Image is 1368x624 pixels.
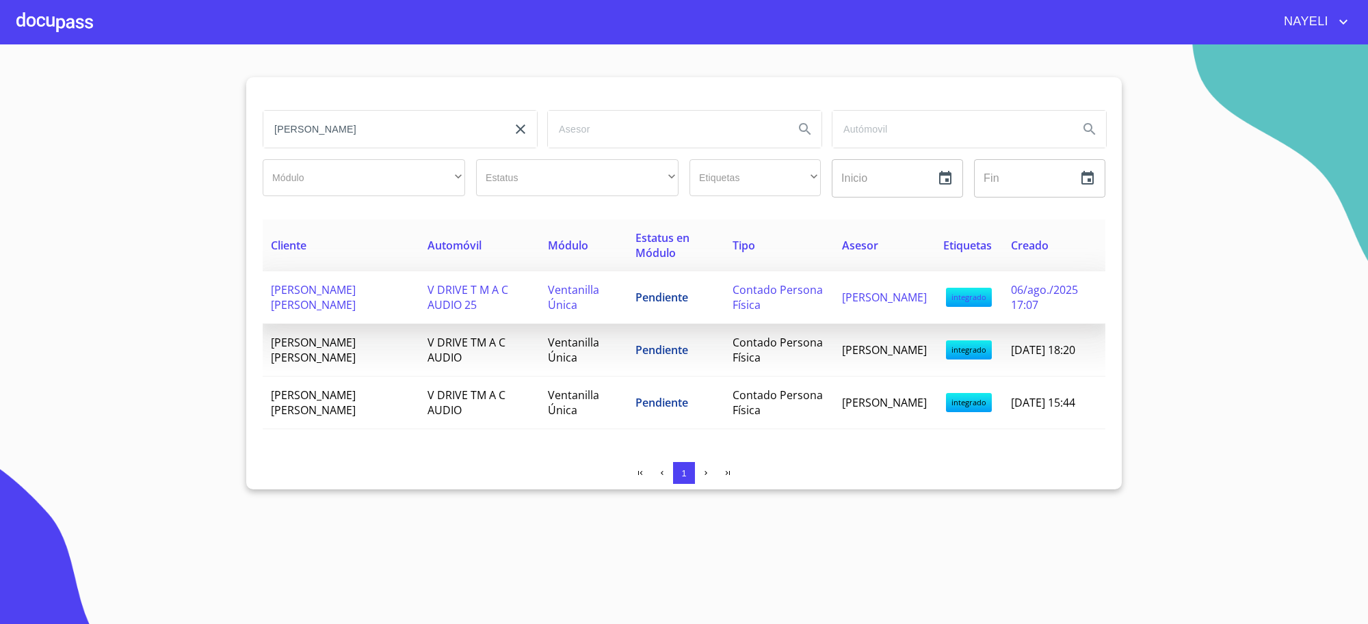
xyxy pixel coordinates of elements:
[635,290,688,305] span: Pendiente
[548,335,599,365] span: Ventanilla Única
[1274,11,1335,33] span: NAYELI
[635,395,688,410] span: Pendiente
[271,388,356,418] span: [PERSON_NAME] [PERSON_NAME]
[1011,342,1075,357] span: [DATE] 18:20
[548,282,599,312] span: Ventanilla Única
[842,290,927,305] span: [PERSON_NAME]
[263,111,499,148] input: search
[1011,238,1049,253] span: Creado
[689,159,821,196] div: ​
[832,111,1068,148] input: search
[635,342,688,357] span: Pendiente
[1011,395,1075,410] span: [DATE] 15:44
[263,159,465,196] div: ​
[946,393,992,412] span: integrado
[1274,11,1352,33] button: account of current user
[946,288,992,307] span: integrado
[428,388,505,418] span: V DRIVE TM A C AUDIO
[842,238,878,253] span: Asesor
[946,340,992,360] span: integrado
[271,238,306,253] span: Cliente
[504,113,537,146] button: clear input
[681,468,686,478] span: 1
[733,388,823,418] span: Contado Persona Física
[428,335,505,365] span: V DRIVE TM A C AUDIO
[428,282,508,312] span: V DRIVE T M A C AUDIO 25
[733,238,755,253] span: Tipo
[943,238,992,253] span: Etiquetas
[842,395,927,410] span: [PERSON_NAME]
[635,230,689,260] span: Estatus en Módulo
[548,238,588,253] span: Módulo
[271,335,356,365] span: [PERSON_NAME] [PERSON_NAME]
[789,113,821,146] button: Search
[842,342,927,357] span: [PERSON_NAME]
[548,111,783,148] input: search
[271,282,356,312] span: [PERSON_NAME] [PERSON_NAME]
[733,282,823,312] span: Contado Persona Física
[1011,282,1078,312] span: 06/ago./2025 17:07
[673,462,695,484] button: 1
[548,388,599,418] span: Ventanilla Única
[476,159,679,196] div: ​
[733,335,823,365] span: Contado Persona Física
[1073,113,1106,146] button: Search
[428,238,482,253] span: Automóvil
